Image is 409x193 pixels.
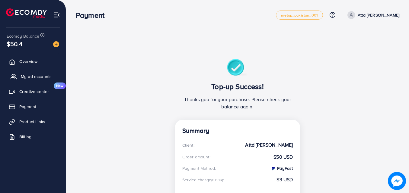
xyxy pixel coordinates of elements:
div: Order amount: [182,154,210,160]
strong: $50 USD [273,154,293,160]
strong: $3 USD [276,176,293,183]
a: Creative centerNew [5,86,61,98]
span: New [54,82,66,89]
p: Thanks you for your purchase. Please check your balance again. [182,96,293,110]
span: $50.4 [7,39,22,48]
span: Creative center [19,89,49,95]
strong: Attd [PERSON_NAME] [245,142,293,148]
img: image [53,41,59,47]
a: Overview [5,55,61,67]
span: Ecomdy Balance [7,33,39,39]
img: menu [53,11,60,18]
div: Payment Method: [182,165,216,171]
img: logo [6,8,47,18]
h3: Payment [76,11,109,20]
div: Service charge [182,177,226,183]
a: Billing [5,131,61,143]
span: Payment [19,104,36,110]
strong: PayFast [271,165,293,171]
a: My ad accounts [5,70,61,82]
a: metap_pakistan_001 [276,11,323,20]
img: success [227,59,248,77]
div: Client: [182,142,194,148]
h4: Summary [182,127,293,135]
span: My ad accounts [21,73,52,79]
span: Overview [19,58,37,64]
a: Payment [5,101,61,113]
small: (6.00%): [211,178,224,182]
p: Attd [PERSON_NAME] [358,11,399,19]
a: Attd [PERSON_NAME] [345,11,399,19]
span: Billing [19,134,31,140]
img: image [388,172,406,190]
span: metap_pakistan_001 [281,13,318,17]
span: Product Links [19,119,45,125]
img: PayFast [271,166,276,171]
h3: Top-up Success! [182,82,293,91]
a: Product Links [5,116,61,128]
